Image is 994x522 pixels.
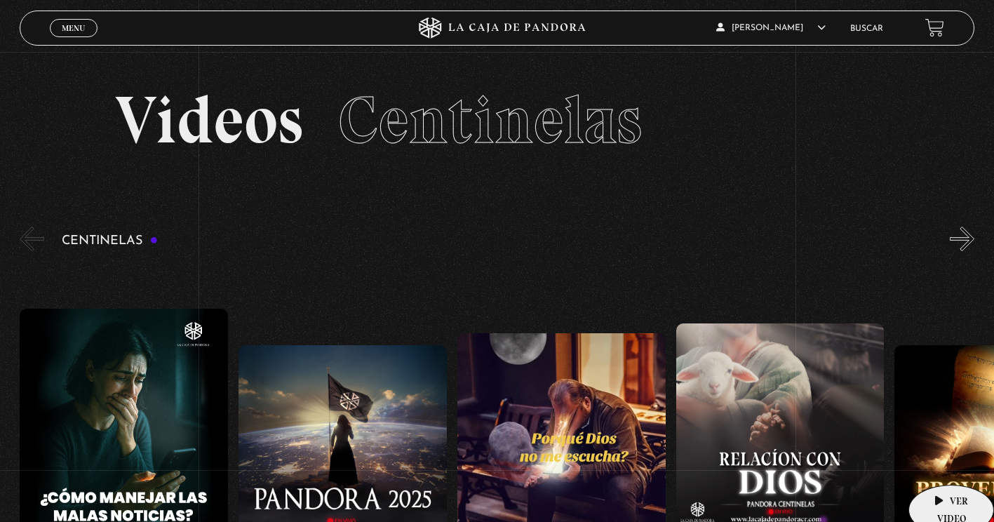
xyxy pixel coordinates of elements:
h2: Videos [115,87,878,154]
button: Previous [20,227,44,251]
span: [PERSON_NAME] [716,24,826,32]
span: Centinelas [338,80,642,160]
a: Buscar [850,25,883,33]
a: View your shopping cart [925,18,944,37]
span: Menu [62,24,85,32]
h3: Centinelas [62,234,158,248]
span: Cerrar [58,36,90,46]
button: Next [950,227,974,251]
